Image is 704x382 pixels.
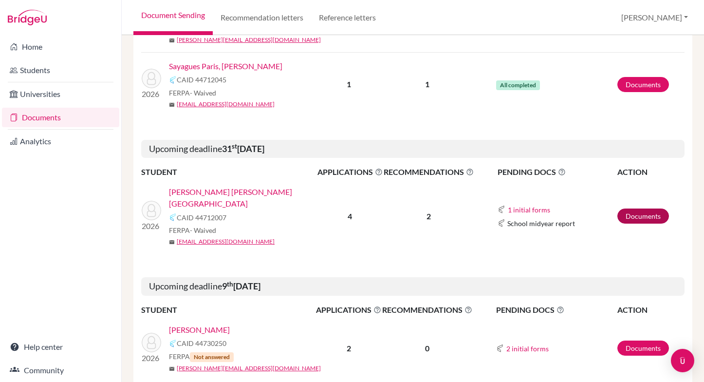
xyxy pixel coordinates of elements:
span: CAID 44730250 [177,338,226,348]
a: Sayagues Paris, [PERSON_NAME] [169,60,282,72]
span: Not answered [190,352,234,362]
div: Open Intercom Messenger [671,349,694,372]
span: RECOMMENDATIONS [384,166,474,178]
img: Castro Montvelisky, Sofía [142,201,161,220]
a: Documents [2,108,119,127]
th: STUDENT [141,304,315,316]
b: 9 [DATE] [222,281,260,291]
img: Bridge-U [8,10,47,25]
span: CAID 44712045 [177,75,226,85]
span: School midyear report [507,218,575,229]
span: All completed [496,80,540,90]
span: APPLICATIONS [316,304,381,316]
h5: Upcoming deadline [141,277,685,296]
img: Cappelletti, Valentina [142,333,161,352]
b: 31 [DATE] [222,143,264,154]
b: 1 [347,79,351,89]
span: FERPA [169,225,216,235]
p: 2 [384,210,474,222]
p: 2026 [142,88,161,100]
a: [PERSON_NAME] [169,324,230,336]
span: mail [169,239,175,245]
a: Documents [617,77,669,92]
span: - Waived [190,89,216,97]
span: RECOMMENDATIONS [382,304,472,316]
a: Help center [2,337,119,357]
a: [PERSON_NAME][EMAIL_ADDRESS][DOMAIN_NAME] [177,36,321,44]
a: [EMAIL_ADDRESS][DOMAIN_NAME] [177,237,275,246]
a: Home [2,37,119,57]
button: 1 initial forms [507,204,551,215]
img: Common App logo [498,219,505,227]
img: Common App logo [169,76,177,84]
th: STUDENT [141,166,317,178]
span: - Waived [190,226,216,234]
sup: th [227,280,233,288]
h5: Upcoming deadline [141,140,685,158]
a: Documents [617,209,669,224]
button: [PERSON_NAME] [617,8,692,27]
a: [EMAIL_ADDRESS][DOMAIN_NAME] [177,100,275,109]
a: Students [2,60,119,80]
a: [PERSON_NAME] [PERSON_NAME][GEOGRAPHIC_DATA] [169,186,324,210]
img: Common App logo [169,213,177,221]
p: 0 [382,343,472,354]
a: [PERSON_NAME][EMAIL_ADDRESS][DOMAIN_NAME] [177,364,321,373]
p: 1 [382,78,472,90]
a: Universities [2,84,119,104]
a: Documents [617,341,669,356]
th: ACTION [617,166,685,178]
span: mail [169,102,175,108]
p: 2026 [142,220,161,232]
a: Analytics [2,132,119,151]
b: 4 [348,211,352,221]
span: mail [169,38,175,43]
sup: st [232,142,237,150]
b: 2 [347,344,351,353]
button: 2 initial forms [506,343,549,354]
span: PENDING DOCS [496,304,616,316]
th: ACTION [617,304,685,316]
span: FERPA [169,88,216,98]
span: mail [169,366,175,372]
span: APPLICATIONS [317,166,383,178]
a: Community [2,361,119,380]
img: Sayagues Paris, Isabella [142,69,161,88]
img: Common App logo [498,206,505,213]
p: 2026 [142,352,161,364]
span: PENDING DOCS [498,166,617,178]
span: CAID 44712007 [177,212,226,223]
img: Common App logo [496,344,504,352]
img: Common App logo [169,340,177,347]
span: FERPA [169,351,234,362]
